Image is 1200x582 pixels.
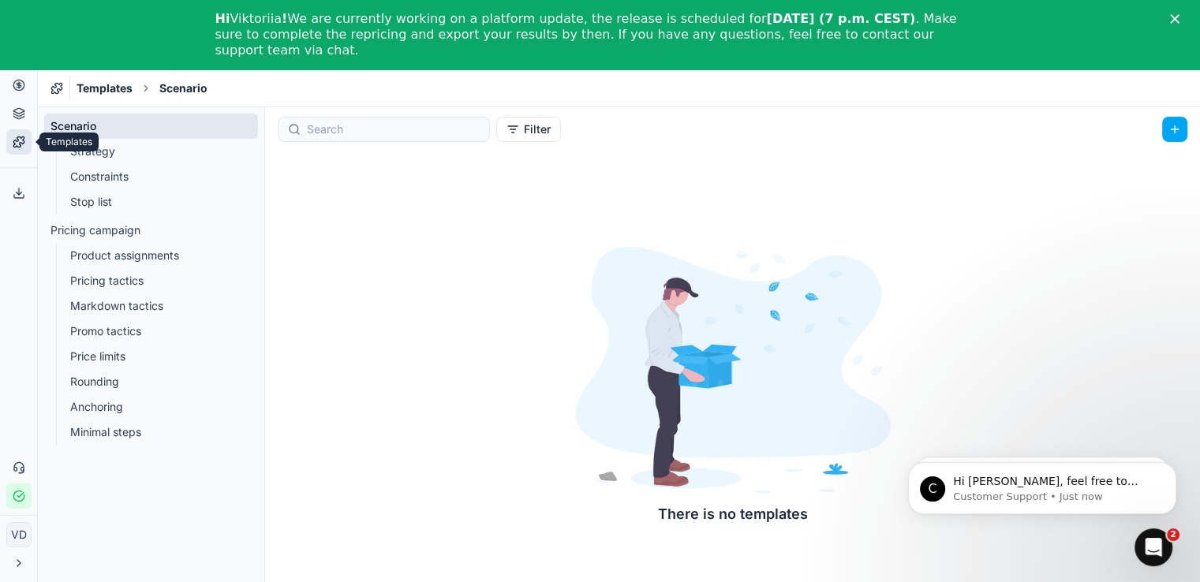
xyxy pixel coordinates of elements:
[215,11,960,58] div: Viktoriia We are currently working on a platform update, the release is scheduled for . Make sure...
[64,140,239,162] a: Strategy
[44,114,258,139] a: Scenario
[39,132,99,151] div: Templates
[1167,528,1179,541] span: 2
[77,80,133,96] span: Templates
[307,121,480,137] input: Search
[6,522,32,547] button: VD
[575,503,891,525] div: There is no templates
[7,523,31,547] span: VD
[64,270,239,292] a: Pricing tactics
[215,11,230,26] b: Hi
[64,345,239,367] a: Price limits
[77,80,207,96] nav: breadcrumb
[44,218,258,243] a: Pricing campaign
[1135,528,1172,566] iframe: Intercom live chat
[282,11,287,26] b: !
[1170,14,1186,24] div: Close
[64,166,239,188] a: Constraints
[159,80,207,96] span: Scenario
[64,421,239,443] a: Minimal steps
[884,429,1200,539] iframe: Intercom notifications message
[64,320,239,342] a: Promo tactics
[64,396,239,418] a: Anchoring
[64,295,239,317] a: Markdown tactics
[496,117,561,142] button: Filter
[64,371,239,393] a: Rounding
[64,244,239,267] a: Product assignments
[64,191,239,213] a: Stop list
[766,11,915,26] b: [DATE] (7 p.m. CEST)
